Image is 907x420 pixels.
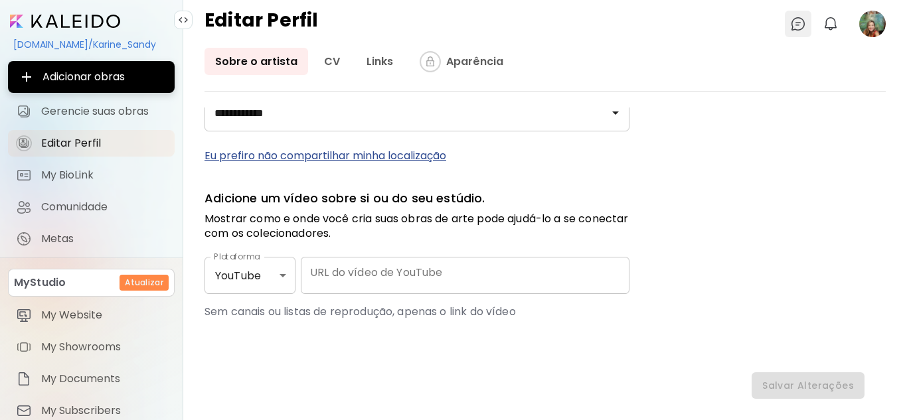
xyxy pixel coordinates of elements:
[8,194,175,220] a: Comunidade iconComunidade
[8,33,175,56] div: [DOMAIN_NAME]/Karine_Sandy
[41,232,167,245] span: Metas
[16,231,32,247] img: Metas icon
[8,162,175,188] a: completeMy BioLink iconMy BioLink
[8,334,175,360] a: itemMy Showrooms
[125,277,163,289] h6: Atualizar
[41,200,167,214] span: Comunidade
[8,366,175,392] a: itemMy Documents
[41,169,167,182] span: My BioLink
[205,305,516,319] p: Sem canais ou listas de reprodução, apenas o link do vídeo
[41,404,167,417] span: My Subscribers
[16,371,32,387] img: item
[19,69,164,85] span: Adicionar obras
[606,104,625,122] button: Open
[8,61,175,93] button: Adicionar obras
[790,16,806,32] img: chatIcon
[16,199,32,215] img: Comunidade icon
[41,372,167,385] span: My Documents
[16,167,32,183] img: My BioLink icon
[823,16,839,32] img: bellIcon
[8,226,175,252] a: completeMetas iconMetas
[313,48,351,75] a: CV
[205,212,629,241] p: Mostrar como e onde você cria suas obras de arte pode ajudá-lo a se conectar com os colecionadores.
[409,48,514,75] a: iconcompleteAparência
[205,257,282,294] div: YouTube
[8,302,175,328] a: itemMy Website
[41,137,167,150] span: Editar Perfil
[16,104,32,119] img: Gerencie suas obras icon
[14,275,66,291] p: MyStudio
[41,340,167,354] span: My Showrooms
[16,339,32,355] img: item
[16,307,32,323] img: item
[205,147,629,164] p: Eu prefiro não compartilhar minha localização
[205,48,308,75] a: Sobre o artista
[178,15,189,25] img: collapse
[205,190,629,206] p: Adicione um vídeo sobre si ou do seu estúdio.
[8,130,175,157] a: iconcompleteEditar Perfil
[356,48,404,75] a: Links
[8,98,175,125] a: Gerencie suas obras iconGerencie suas obras
[16,403,32,419] img: item
[41,309,167,322] span: My Website
[41,105,167,118] span: Gerencie suas obras
[205,11,319,37] h4: Editar Perfil
[819,13,842,35] button: bellIcon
